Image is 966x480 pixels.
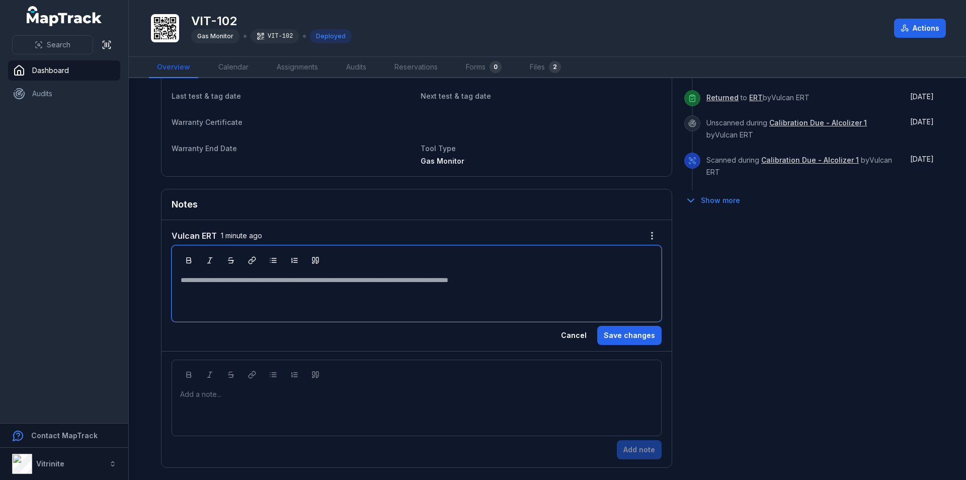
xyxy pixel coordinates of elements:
[172,92,241,100] span: Last test & tag date
[172,230,217,242] strong: Vulcan ERT
[684,190,747,211] button: Show more
[180,252,197,269] button: Bold
[910,92,934,101] time: 05/09/2025, 12:47:15 pm
[749,93,763,103] a: ERT
[769,118,867,128] a: Calibration Due - Alcolizer 1
[910,117,934,126] time: 05/09/2025, 12:47:15 pm
[894,19,946,38] button: Actions
[222,252,239,269] button: Strikethrough
[251,29,299,43] div: VIT-102
[386,57,446,78] a: Reservations
[172,144,237,153] span: Warranty End Date
[269,57,326,78] a: Assignments
[421,157,464,165] span: Gas Monitor
[549,61,561,73] div: 2
[244,252,261,269] button: Link
[490,61,502,73] div: 0
[172,118,243,126] span: Warranty Certificate
[197,32,233,40] span: Gas Monitor
[286,252,303,269] button: Ordered List
[191,13,352,29] h1: VIT-102
[47,40,70,50] span: Search
[172,197,198,212] h3: Notes
[31,431,98,440] strong: Contact MapTrack
[458,57,510,78] a: Forms0
[201,252,218,269] button: Italic
[910,155,934,163] time: 05/09/2025, 8:40:17 am
[8,60,120,81] a: Dashboard
[706,118,867,139] span: Unscanned during by Vulcan ERT
[910,92,934,101] span: [DATE]
[706,93,810,102] span: to by Vulcan ERT
[421,144,456,153] span: Tool Type
[597,326,662,345] button: Save changes
[210,57,257,78] a: Calendar
[27,6,102,26] a: MapTrack
[149,57,198,78] a: Overview
[554,326,593,345] button: Cancel
[338,57,374,78] a: Audits
[910,155,934,163] span: [DATE]
[706,156,892,176] span: Scanned during by Vulcan ERT
[265,252,282,269] button: Bulleted List
[221,231,262,240] time: 07/09/2025, 2:56:15 am
[221,231,262,240] span: 1 minute ago
[910,117,934,126] span: [DATE]
[307,252,324,269] button: Blockquote
[706,93,739,103] a: Returned
[761,155,859,165] a: Calibration Due - Alcolizer 1
[310,29,352,43] div: Deployed
[12,35,93,54] button: Search
[421,92,491,100] span: Next test & tag date
[36,459,64,468] strong: Vitrinite
[522,57,569,78] a: Files2
[8,84,120,104] a: Audits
